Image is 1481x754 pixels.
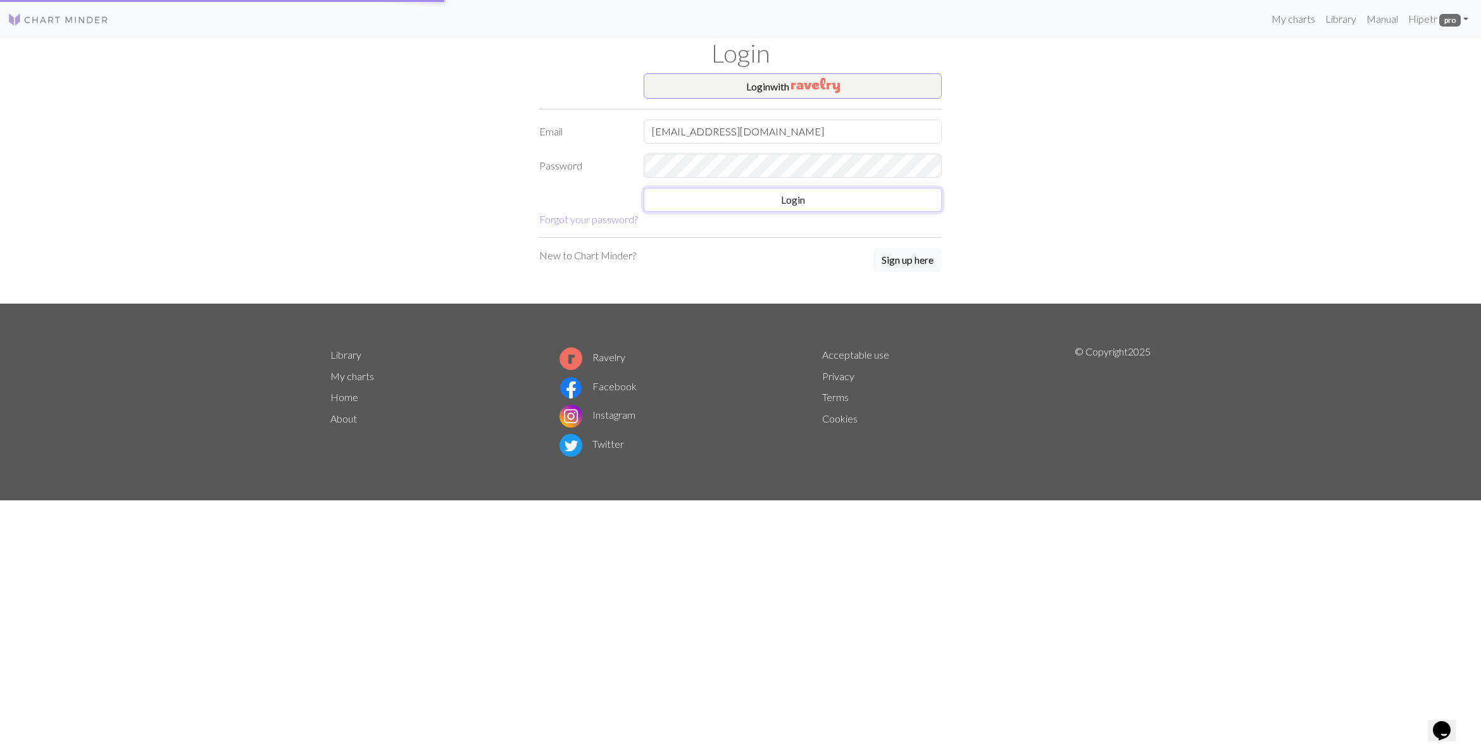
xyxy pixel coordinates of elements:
img: Facebook logo [559,376,582,399]
a: Instagram [559,409,635,421]
a: My charts [1266,6,1320,32]
label: Email [532,120,636,144]
a: About [330,412,357,424]
a: Twitter [559,438,624,450]
iframe: chat widget [1428,703,1468,741]
label: Password [532,154,636,178]
span: pro [1439,14,1461,27]
a: Hipetr pro [1403,6,1473,32]
a: Library [330,349,361,361]
h1: Login [323,38,1158,68]
img: Twitter logo [559,434,582,457]
a: Terms [822,391,849,403]
img: Ravelry logo [559,347,582,370]
img: Ravelry [791,78,840,93]
p: New to Chart Minder? [539,248,636,263]
a: My charts [330,370,374,382]
a: Forgot your password? [539,213,638,225]
a: Facebook [559,380,637,392]
a: Acceptable use [822,349,889,361]
p: © Copyright 2025 [1075,344,1151,459]
button: Sign up here [873,248,942,272]
a: Ravelry [559,351,625,363]
a: Manual [1361,6,1403,32]
a: Privacy [822,370,854,382]
a: Cookies [822,412,858,424]
img: Instagram logo [559,405,582,428]
a: Home [330,391,358,403]
a: Sign up here [873,248,942,273]
button: Login [644,188,942,212]
img: Logo [8,12,109,27]
button: Loginwith [644,73,942,99]
a: Library [1320,6,1361,32]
